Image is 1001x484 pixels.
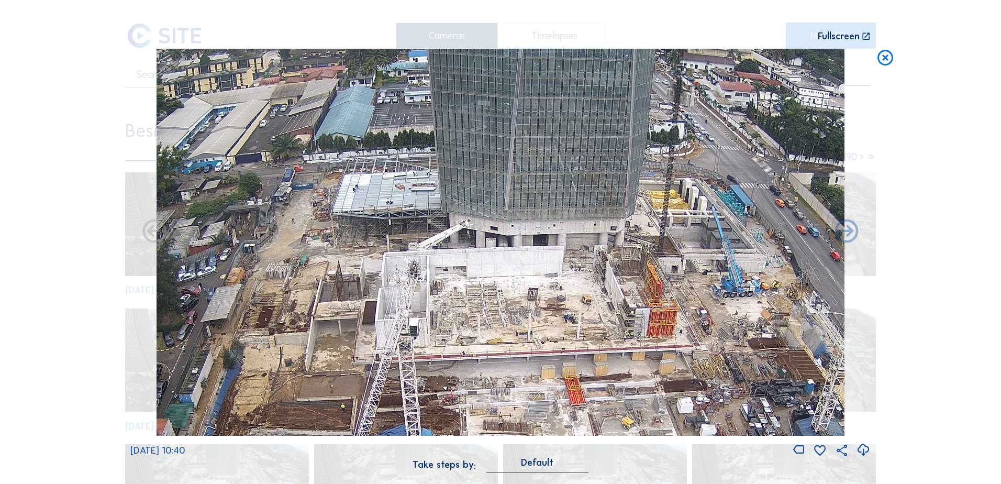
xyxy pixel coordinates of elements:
div: Fullscreen [818,31,860,41]
i: Back [832,218,861,246]
div: Take steps by: [413,460,476,469]
i: Forward [140,218,169,246]
img: Image [157,49,844,436]
div: Default [521,458,553,467]
div: Default [486,458,588,472]
span: [DATE] 10:40 [130,445,185,456]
